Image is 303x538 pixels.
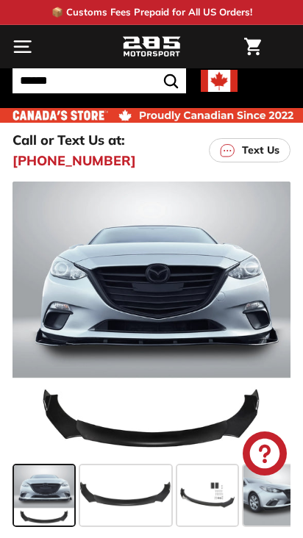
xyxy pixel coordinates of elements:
a: Cart [237,26,268,68]
a: [PHONE_NUMBER] [13,151,136,171]
input: Search [13,68,186,93]
img: Logo_285_Motorsport_areodynamics_components [122,35,181,60]
p: Call or Text Us at: [13,130,125,150]
inbox-online-store-chat: Shopify online store chat [238,431,291,479]
p: Text Us [242,143,279,158]
p: 📦 Customs Fees Prepaid for All US Orders! [51,5,252,20]
a: Text Us [209,138,290,162]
